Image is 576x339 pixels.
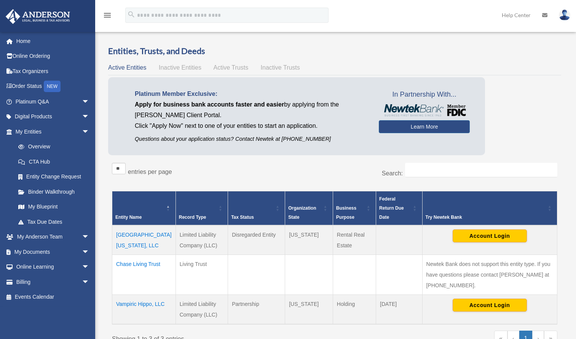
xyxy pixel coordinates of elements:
a: CTA Hub [11,154,97,169]
td: Newtek Bank does not support this entity type. If you have questions please contact [PERSON_NAME]... [422,255,557,294]
th: Entity Name: Activate to invert sorting [112,191,176,225]
span: Business Purpose [336,205,356,220]
img: NewtekBankLogoSM.png [383,104,466,116]
p: Click "Apply Now" next to one of your entities to start an application. [135,121,367,131]
th: Try Newtek Bank : Activate to sort [422,191,557,225]
img: User Pic [559,10,570,21]
th: Federal Return Due Date: Activate to sort [376,191,422,225]
span: Inactive Entities [159,64,201,71]
td: [US_STATE] [285,225,333,255]
span: arrow_drop_down [82,229,97,245]
a: Account Login [453,232,527,238]
a: Tax Organizers [5,64,101,79]
a: Online Ordering [5,49,101,64]
a: Entity Change Request [11,169,97,185]
p: Platinum Member Exclusive: [135,89,367,99]
td: Vampiric Hippo, LLC [112,294,176,324]
td: Holding [333,294,376,324]
span: arrow_drop_down [82,124,97,140]
a: Tax Due Dates [11,214,97,229]
h3: Entities, Trusts, and Deeds [108,45,561,57]
a: My Blueprint [11,199,97,215]
a: Order StatusNEW [5,79,101,94]
td: Chase Living Trust [112,255,176,294]
td: [US_STATE] [285,294,333,324]
td: [GEOGRAPHIC_DATA][US_STATE], LLC [112,225,176,255]
a: Learn More [379,120,470,133]
label: Search: [382,170,403,177]
span: arrow_drop_down [82,259,97,275]
i: menu [103,11,112,20]
span: arrow_drop_down [82,274,97,290]
span: arrow_drop_down [82,244,97,260]
a: Binder Walkthrough [11,184,97,199]
span: Record Type [179,215,206,220]
label: entries per page [128,169,172,175]
span: Tax Status [231,215,254,220]
span: Apply for business bank accounts faster and easier [135,101,284,108]
a: My Documentsarrow_drop_down [5,244,101,259]
a: Events Calendar [5,290,101,305]
th: Tax Status: Activate to sort [228,191,285,225]
div: NEW [44,81,61,92]
span: Active Trusts [214,64,249,71]
th: Record Type: Activate to sort [176,191,228,225]
a: menu [103,13,112,20]
span: Federal Return Due Date [379,196,404,220]
th: Business Purpose: Activate to sort [333,191,376,225]
p: by applying from the [PERSON_NAME] Client Portal. [135,99,367,121]
th: Organization State: Activate to sort [285,191,333,225]
a: Platinum Q&Aarrow_drop_down [5,94,101,109]
td: Limited Liability Company (LLC) [176,225,228,255]
i: search [127,10,136,19]
span: Entity Name [115,215,142,220]
img: Anderson Advisors Platinum Portal [3,9,72,24]
td: Disregarded Entity [228,225,285,255]
span: arrow_drop_down [82,109,97,125]
button: Account Login [453,229,527,242]
span: In Partnership With... [379,89,470,101]
span: Organization State [288,205,316,220]
a: Digital Productsarrow_drop_down [5,109,101,124]
p: Questions about your application status? Contact Newtek at [PHONE_NUMBER] [135,134,367,144]
td: [DATE] [376,294,422,324]
span: Inactive Trusts [261,64,300,71]
a: Online Learningarrow_drop_down [5,259,101,275]
a: Home [5,33,101,49]
div: Try Newtek Bank [426,213,546,222]
span: Active Entities [108,64,146,71]
span: arrow_drop_down [82,94,97,110]
a: Billingarrow_drop_down [5,274,101,290]
button: Account Login [453,299,527,312]
td: Limited Liability Company (LLC) [176,294,228,324]
a: My Entitiesarrow_drop_down [5,124,97,139]
a: Account Login [453,301,527,307]
a: My Anderson Teamarrow_drop_down [5,229,101,245]
td: Rental Real Estate [333,225,376,255]
td: Partnership [228,294,285,324]
a: Overview [11,139,93,154]
td: Living Trust [176,255,228,294]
